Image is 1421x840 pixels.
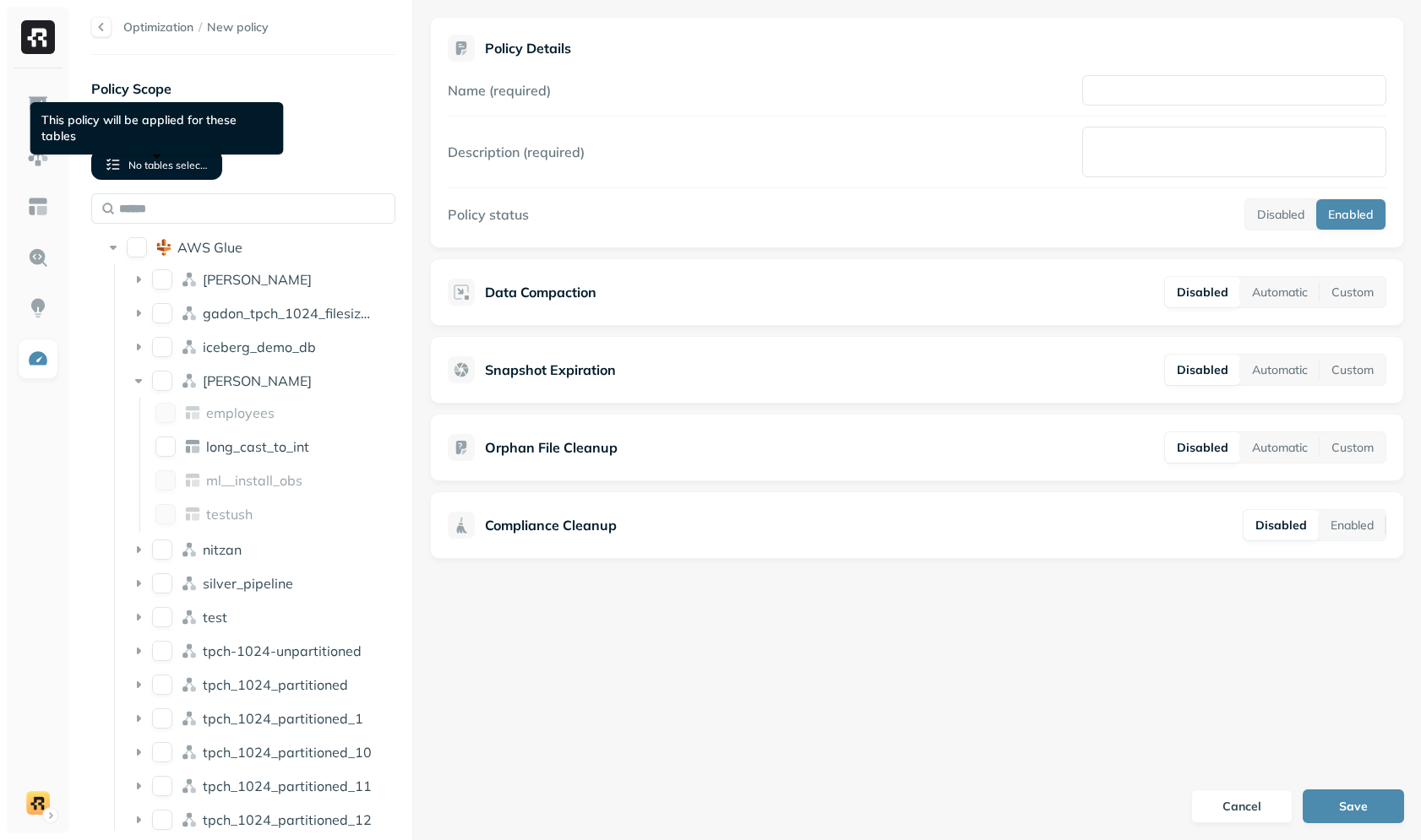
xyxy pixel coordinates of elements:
[206,506,253,523] p: testush
[1165,432,1240,463] button: Disabled
[149,399,408,426] div: employeesemployees
[152,539,172,560] button: nitzan
[30,102,284,154] div: This policy will be applied for these tables
[152,607,172,627] button: test
[152,675,172,695] button: tpch_1024_partitioned
[448,82,551,99] label: Name (required)
[152,641,172,661] button: tpch-1024-unpartitioned
[485,282,596,302] p: Data Compaction
[152,708,172,729] button: tpch_1024_partitioned_1
[152,371,172,391] button: lee
[152,337,172,357] button: iceberg_demo_db
[123,637,406,664] div: tpch-1024-unpartitionedtpch-1024-unpartitioned
[128,159,209,171] span: No tables selected
[485,40,571,57] p: Policy Details
[206,404,275,421] p: employees
[91,79,395,99] p: Policy Scope
[203,676,348,693] p: tpch_1024_partitioned
[123,604,406,631] div: testtest
[149,467,408,494] div: ml__install_obsml__install_obs
[1303,789,1404,823] button: Save
[203,642,362,659] span: tpch-1024-unpartitioned
[27,95,49,117] img: Dashboard
[199,19,202,35] p: /
[27,196,49,218] img: Asset Explorer
[155,403,176,423] button: employees
[123,705,406,732] div: tpch_1024_partitioned_1tpch_1024_partitioned_1
[152,810,172,830] button: tpch_1024_partitioned_12
[123,671,406,698] div: tpch_1024_partitionedtpch_1024_partitioned
[203,541,242,558] p: nitzan
[1320,432,1386,463] button: Custom
[203,305,372,322] p: gadon_tpch_1024_filesizes_test
[27,145,49,167] img: Assets
[155,504,176,524] button: testush
[177,239,242,256] p: AWS Glue
[1320,355,1386,385] button: Custom
[27,297,49,319] img: Insights
[127,237,147,257] button: AWS Glue
[1245,199,1316,230] button: Disabled
[152,303,172,323] button: gadon_tpch_1024_filesizes_test
[123,19,269,35] nav: breadcrumb
[123,367,406,394] div: lee[PERSON_NAME]
[448,206,529,223] label: Policy status
[149,501,408,528] div: testushtestush
[1320,277,1386,307] button: Custom
[1316,199,1386,230] button: Enabled
[203,710,363,727] p: tpch_1024_partitioned_1
[206,472,302,489] p: ml__install_obs
[123,772,406,799] div: tpch_1024_partitioned_11tpch_1024_partitioned_11
[123,536,406,563] div: nitzannitzan
[1165,277,1240,307] button: Disabled
[26,791,50,815] img: demo
[1240,432,1320,463] button: Automatic
[1240,355,1320,385] button: Automatic
[203,609,227,626] p: test
[123,266,406,293] div: dean[PERSON_NAME]
[203,305,406,322] span: gadon_tpch_1024_filesizes_test
[203,575,293,592] p: silver_pipeline
[485,515,617,535] p: Compliance Cleanup
[155,436,176,457] button: long_cast_to_int
[448,144,585,160] label: Description (required)
[206,438,309,455] p: long_cast_to_int
[1191,789,1293,823] button: Cancel
[203,778,372,794] p: tpch_1024_partitioned_11
[27,348,49,370] img: Optimization
[203,744,372,761] p: tpch_1024_partitioned_10
[123,300,406,327] div: gadon_tpch_1024_filesizes_testgadon_tpch_1024_filesizes_test
[207,19,269,35] span: New policy
[152,269,172,290] button: dean
[152,573,172,593] button: silver_pipeline
[1319,510,1386,540] button: Enabled
[203,372,312,389] span: [PERSON_NAME]
[1165,355,1240,385] button: Disabled
[203,271,312,288] p: dean
[1240,277,1320,307] button: Automatic
[203,372,312,389] p: lee
[152,776,172,796] button: tpch_1024_partitioned_11
[485,437,618,458] p: Orphan File Cleanup
[152,742,172,762] button: tpch_1024_partitioned_10
[21,20,55,54] img: Ryft
[203,339,316,355] p: iceberg_demo_db
[98,234,406,261] div: AWS GlueAWS Glue
[123,333,406,360] div: iceberg_demo_dbiceberg_demo_db
[155,470,176,490] button: ml__install_obs
[123,570,406,597] div: silver_pipelinesilver_pipeline
[91,149,222,180] button: No tables selected
[203,271,312,288] span: [PERSON_NAME]
[123,739,406,766] div: tpch_1024_partitioned_10tpch_1024_partitioned_10
[203,811,372,828] span: tpch_1024_partitioned_12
